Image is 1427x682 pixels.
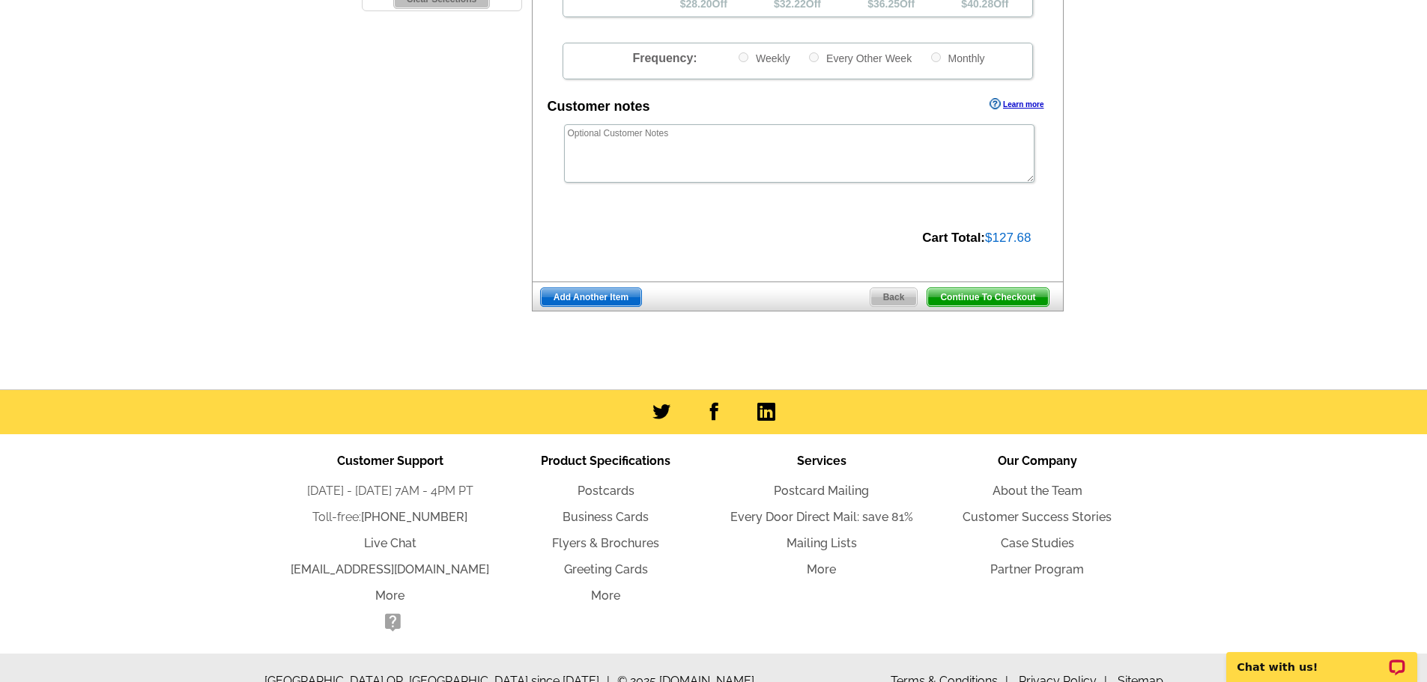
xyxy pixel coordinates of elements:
[632,52,697,64] span: Frequency:
[985,231,1031,245] span: $127.68
[541,454,670,468] span: Product Specifications
[541,288,641,306] span: Add Another Item
[993,484,1082,498] a: About the Team
[739,52,748,62] input: Weekly
[797,454,846,468] span: Services
[563,510,649,524] a: Business Cards
[809,52,819,62] input: Every Other Week
[1001,536,1074,550] a: Case Studies
[737,51,790,65] label: Weekly
[291,562,489,576] a: [EMAIL_ADDRESS][DOMAIN_NAME]
[364,536,416,550] a: Live Chat
[807,562,836,576] a: More
[337,454,443,468] span: Customer Support
[998,454,1077,468] span: Our Company
[870,287,918,307] a: Back
[963,510,1112,524] a: Customer Success Stories
[787,536,857,550] a: Mailing Lists
[361,510,467,524] a: [PHONE_NUMBER]
[730,510,913,524] a: Every Door Direct Mail: save 81%
[774,484,869,498] a: Postcard Mailing
[990,98,1043,110] a: Learn more
[927,288,1048,306] span: Continue To Checkout
[930,51,985,65] label: Monthly
[990,562,1084,576] a: Partner Program
[375,588,405,603] a: More
[282,508,498,526] li: Toll-free:
[1217,635,1427,682] iframe: LiveChat chat widget
[552,536,659,550] a: Flyers & Brochures
[931,52,941,62] input: Monthly
[578,484,634,498] a: Postcards
[870,288,918,306] span: Back
[282,482,498,500] li: [DATE] - [DATE] 7AM - 4PM PT
[540,287,642,307] a: Add Another Item
[808,51,912,65] label: Every Other Week
[564,562,648,576] a: Greeting Cards
[548,97,650,117] div: Customer notes
[591,588,620,603] a: More
[922,231,985,245] strong: Cart Total:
